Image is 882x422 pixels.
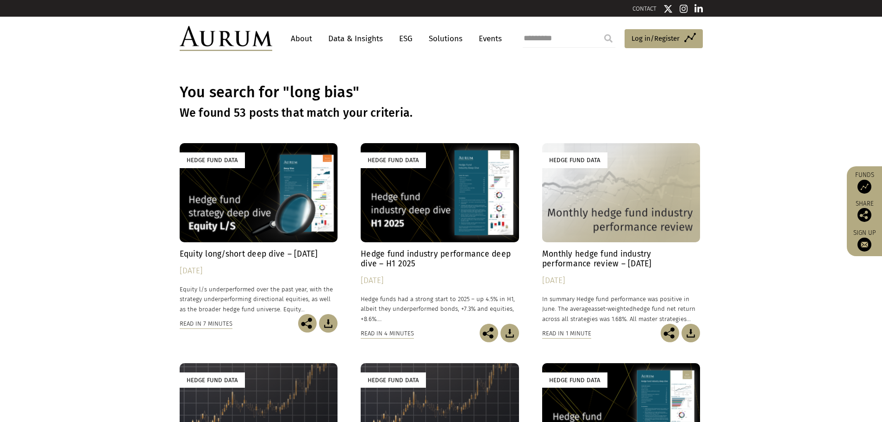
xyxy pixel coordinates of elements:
div: Hedge Fund Data [542,152,607,168]
img: Share this post [661,324,679,342]
input: Submit [599,29,618,48]
a: ESG [394,30,417,47]
a: Hedge Fund Data Hedge fund industry performance deep dive – H1 2025 [DATE] Hedge funds had a stro... [361,143,519,323]
div: Read in 4 minutes [361,328,414,339]
div: Read in 1 minute [542,328,591,339]
img: Access Funds [857,180,871,194]
a: Events [474,30,502,47]
img: Share this post [857,208,871,222]
img: Instagram icon [680,4,688,13]
p: Hedge funds had a strong start to 2025 – up 4.5% in H1, albeit they underperformed bonds, +7.3% a... [361,294,519,323]
div: [DATE] [180,265,338,277]
img: Linkedin icon [694,4,703,13]
h1: You search for "long bias" [180,83,703,101]
div: Hedge Fund Data [361,152,426,168]
a: About [286,30,317,47]
div: Read in 7 minutes [180,319,232,329]
img: Share this post [298,314,317,333]
div: [DATE] [361,274,519,287]
a: Solutions [424,30,467,47]
div: Hedge Fund Data [180,152,245,168]
h4: Monthly hedge fund industry performance review – [DATE] [542,249,701,269]
a: Funds [851,171,877,194]
span: asset-weighted [591,305,633,312]
a: Sign up [851,229,877,252]
div: Hedge Fund Data [542,372,607,388]
div: Hedge Fund Data [180,372,245,388]
a: Data & Insights [324,30,388,47]
img: Share this post [480,324,498,342]
a: Hedge Fund Data Equity long/short deep dive – [DATE] [DATE] Equity l/s underperformed over the pa... [180,143,338,314]
h4: Equity long/short deep dive – [DATE] [180,249,338,259]
img: Sign up to our newsletter [857,238,871,252]
img: Download Article [500,324,519,342]
img: Twitter icon [663,4,673,13]
div: [DATE] [542,274,701,287]
h3: We found 53 posts that match your criteria. [180,106,703,120]
a: CONTACT [632,5,657,12]
p: Equity l/s underperformed over the past year, with the strategy underperforming directional equit... [180,284,338,314]
a: Log in/Register [625,29,703,49]
img: Aurum [180,26,272,51]
h4: Hedge fund industry performance deep dive – H1 2025 [361,249,519,269]
span: Log in/Register [632,33,680,44]
div: Hedge Fund Data [361,372,426,388]
a: Hedge Fund Data Monthly hedge fund industry performance review – [DATE] [DATE] In summary Hedge f... [542,143,701,323]
img: Download Article [682,324,700,342]
img: Download Article [319,314,338,333]
p: In summary Hedge fund performance was positive in June. The average hedge fund net return across ... [542,294,701,323]
div: Share [851,201,877,222]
